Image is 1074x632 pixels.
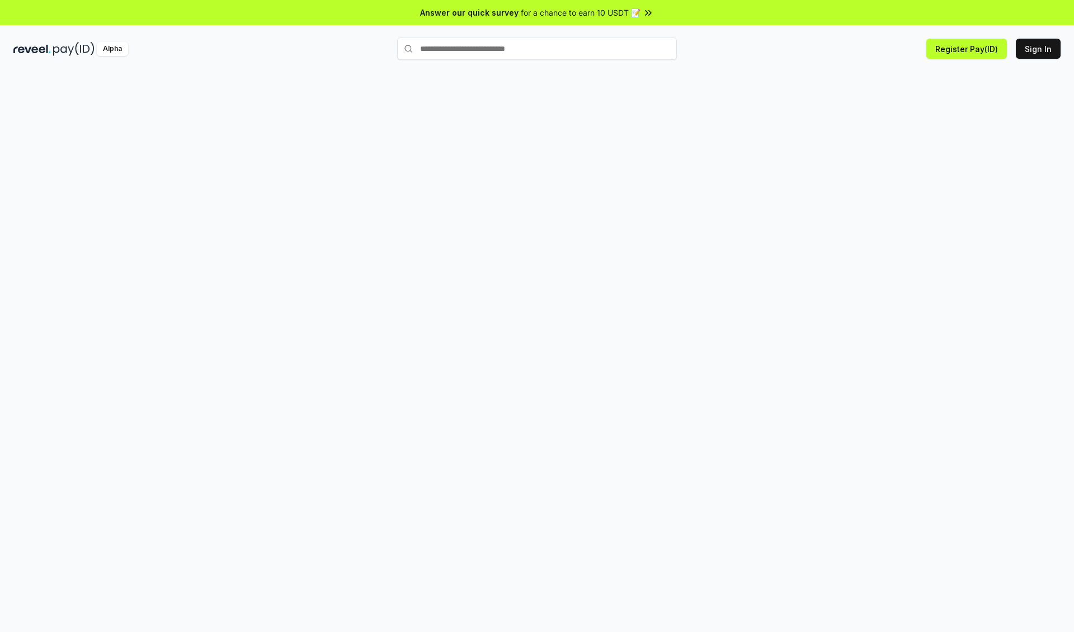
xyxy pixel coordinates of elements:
button: Sign In [1016,39,1061,59]
div: Alpha [97,42,128,56]
img: reveel_dark [13,42,51,56]
span: Answer our quick survey [420,7,519,18]
button: Register Pay(ID) [926,39,1007,59]
img: pay_id [53,42,95,56]
span: for a chance to earn 10 USDT 📝 [521,7,640,18]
